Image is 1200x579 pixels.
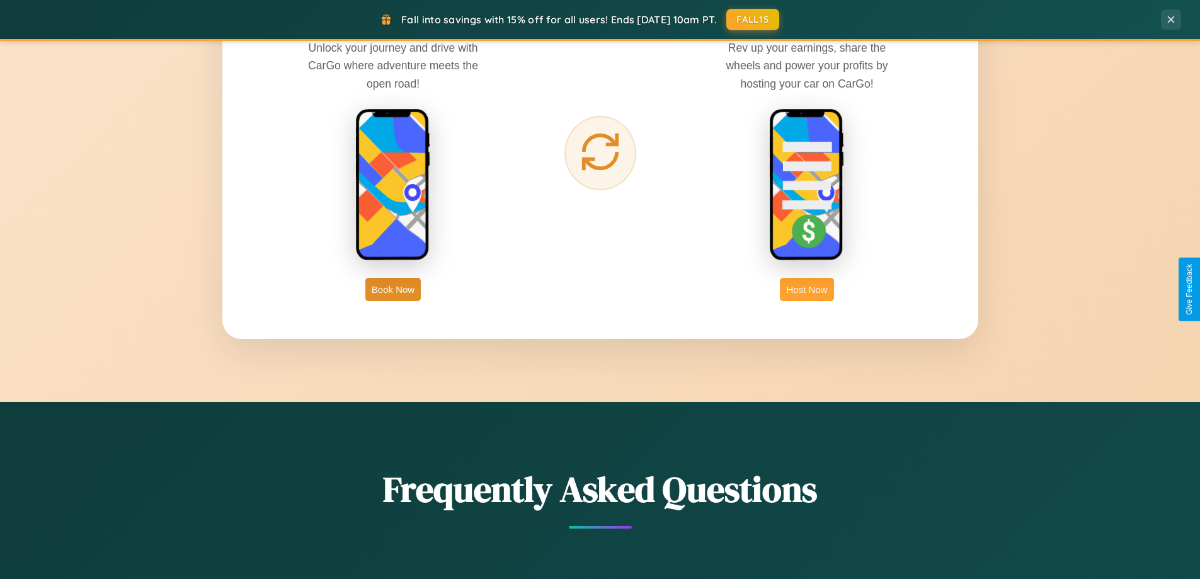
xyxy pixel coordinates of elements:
button: Host Now [780,278,833,301]
img: rent phone [355,108,431,262]
h2: Frequently Asked Questions [222,465,978,513]
div: Give Feedback [1185,264,1194,315]
button: FALL15 [726,9,779,30]
button: Book Now [365,278,421,301]
p: Rev up your earnings, share the wheels and power your profits by hosting your car on CarGo! [712,39,901,92]
span: Fall into savings with 15% off for all users! Ends [DATE] 10am PT. [401,13,717,26]
img: host phone [769,108,845,262]
p: Unlock your journey and drive with CarGo where adventure meets the open road! [299,39,488,92]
